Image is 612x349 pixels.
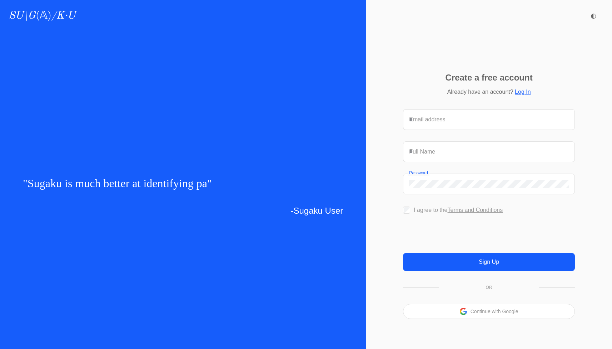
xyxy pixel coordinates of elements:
[9,10,36,21] i: SU\G
[446,73,533,82] p: Create a free account
[414,207,503,213] label: I agree to the
[515,89,531,95] a: Log In
[28,177,207,190] span: Sugaku is much better at identifying pa
[486,285,492,290] p: OR
[403,253,575,271] button: Sign Up
[471,309,518,314] button: Continue with Google
[447,89,513,95] span: Already have an account?
[9,9,75,22] a: SU\G(𝔸)/K·U
[591,13,596,19] span: ◐
[51,10,75,21] i: /K·U
[23,174,343,193] p: " "
[448,207,503,213] a: Terms and Conditions
[586,9,601,23] button: ◐
[23,204,343,218] p: -Sugaku User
